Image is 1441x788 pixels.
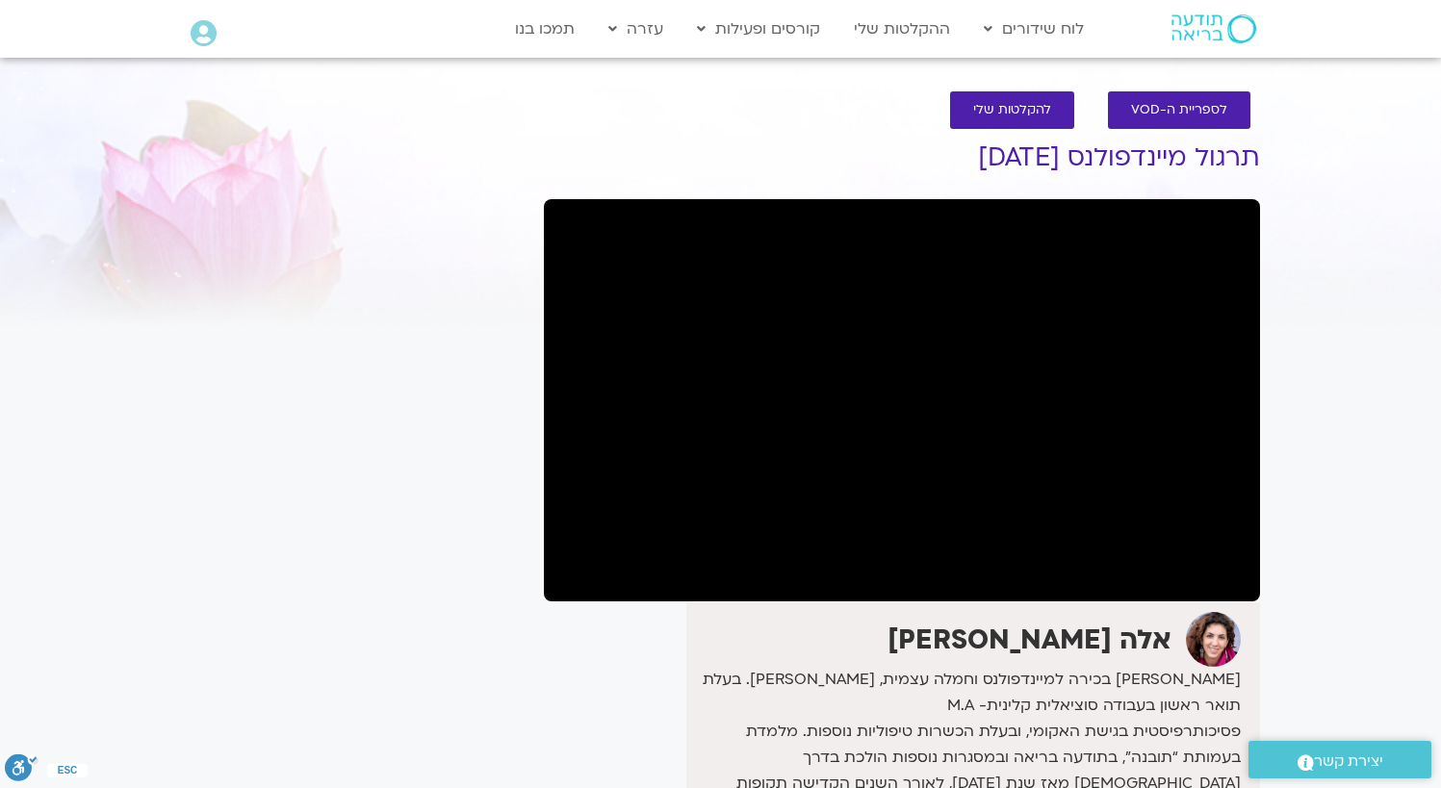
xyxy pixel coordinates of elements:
span: יצירת קשר [1314,749,1383,775]
a: לוח שידורים [974,11,1094,47]
h1: תרגול מיינדפולנס [DATE] [544,143,1260,172]
a: קורסים ופעילות [687,11,830,47]
a: תמכו בנו [505,11,584,47]
a: לספריית ה-VOD [1108,91,1250,129]
a: ההקלטות שלי [844,11,960,47]
img: אלה טולנאי [1186,612,1241,667]
a: להקלטות שלי [950,91,1074,129]
strong: אלה [PERSON_NAME] [888,622,1171,658]
span: לספריית ה-VOD [1131,103,1227,117]
img: תודעה בריאה [1171,14,1256,43]
span: להקלטות שלי [973,103,1051,117]
a: יצירת קשר [1248,741,1431,778]
a: עזרה [599,11,673,47]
